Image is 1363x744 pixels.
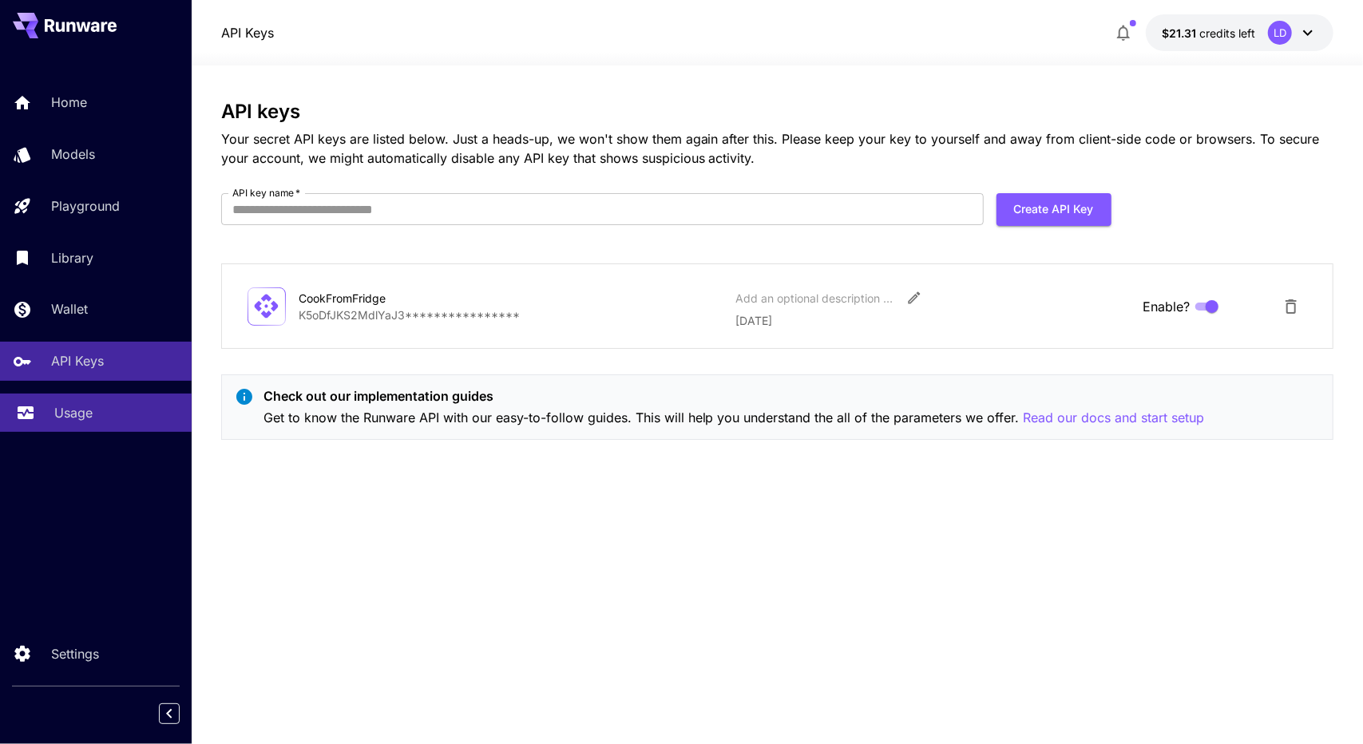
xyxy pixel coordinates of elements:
p: Get to know the Runware API with our easy-to-follow guides. This will help you understand the all... [263,408,1205,428]
span: $21.31 [1162,26,1199,40]
p: Usage [54,403,93,422]
p: Wallet [51,299,88,319]
label: API key name [232,186,301,200]
p: Home [51,93,87,112]
p: Playground [51,196,120,216]
p: [DATE] [735,312,1131,329]
a: API Keys [221,23,274,42]
h3: API keys [221,101,1334,123]
p: Models [51,144,95,164]
div: CookFromFridge [299,290,458,307]
button: Collapse sidebar [159,703,180,724]
nav: breadcrumb [221,23,274,42]
div: LD [1268,21,1292,45]
span: Enable? [1143,297,1190,316]
button: Delete API Key [1275,291,1307,323]
div: Add an optional description or comment [735,290,895,307]
p: Your secret API keys are listed below. Just a heads-up, we won't show them again after this. Plea... [221,129,1334,168]
button: Read our docs and start setup [1024,408,1205,428]
button: Create API Key [996,193,1111,226]
p: API Keys [51,351,104,370]
p: Library [51,248,93,267]
p: Check out our implementation guides [263,386,1205,406]
div: Collapse sidebar [171,699,192,728]
button: $21.3117LD [1146,14,1333,51]
p: Settings [51,644,99,663]
button: Edit [900,283,929,312]
div: $21.3117 [1162,25,1255,42]
span: credits left [1199,26,1255,40]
